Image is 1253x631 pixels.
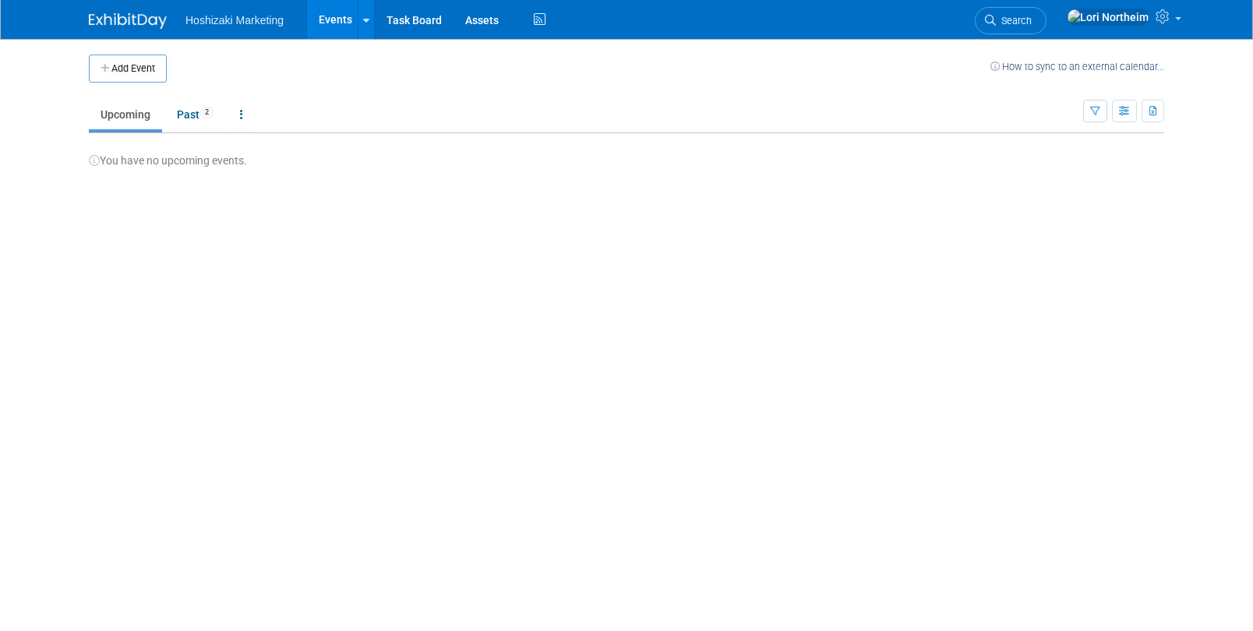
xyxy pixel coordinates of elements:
[89,55,167,83] button: Add Event
[975,7,1047,34] a: Search
[996,15,1032,26] span: Search
[185,14,284,26] span: Hoshizaki Marketing
[89,154,247,167] span: You have no upcoming events.
[165,100,225,129] a: Past2
[200,107,214,118] span: 2
[990,61,1164,72] a: How to sync to an external calendar...
[89,13,167,29] img: ExhibitDay
[1067,9,1149,26] img: Lori Northeim
[89,100,162,129] a: Upcoming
